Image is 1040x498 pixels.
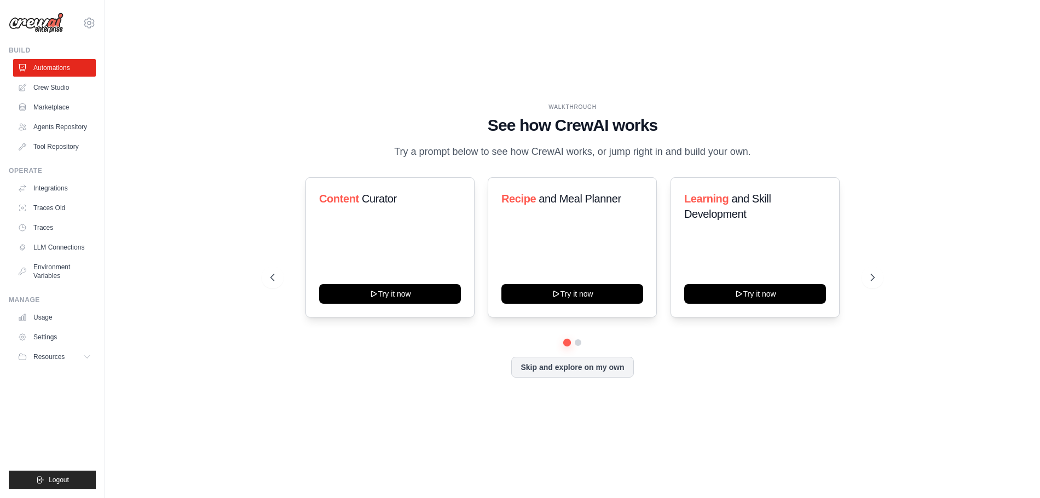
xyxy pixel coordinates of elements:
[13,99,96,116] a: Marketplace
[270,115,875,135] h1: See how CrewAI works
[13,348,96,366] button: Resources
[501,193,536,205] span: Recipe
[13,309,96,326] a: Usage
[684,193,729,205] span: Learning
[13,258,96,285] a: Environment Variables
[9,13,63,33] img: Logo
[49,476,69,484] span: Logout
[13,328,96,346] a: Settings
[501,284,643,304] button: Try it now
[13,79,96,96] a: Crew Studio
[539,193,621,205] span: and Meal Planner
[684,193,771,220] span: and Skill Development
[9,471,96,489] button: Logout
[362,193,397,205] span: Curator
[13,219,96,236] a: Traces
[270,103,875,111] div: WALKTHROUGH
[319,284,461,304] button: Try it now
[511,357,633,378] button: Skip and explore on my own
[13,118,96,136] a: Agents Repository
[319,193,359,205] span: Content
[9,46,96,55] div: Build
[13,199,96,217] a: Traces Old
[13,179,96,197] a: Integrations
[13,138,96,155] a: Tool Repository
[9,166,96,175] div: Operate
[13,239,96,256] a: LLM Connections
[9,296,96,304] div: Manage
[13,59,96,77] a: Automations
[33,352,65,361] span: Resources
[684,284,826,304] button: Try it now
[389,144,756,160] p: Try a prompt below to see how CrewAI works, or jump right in and build your own.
